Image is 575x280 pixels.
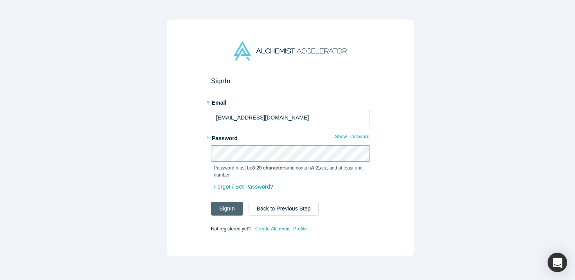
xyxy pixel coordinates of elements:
[211,77,370,85] h2: Sign In
[252,165,287,171] strong: 8-20 characters
[211,96,370,107] label: Email
[335,132,370,142] button: Show Password
[211,226,251,231] span: Not registered yet?
[214,164,367,178] p: Password must be and contain , , and at least one number.
[211,132,370,143] label: Password
[249,202,319,216] button: Back to Previous Step
[255,224,307,234] a: Create Alchemist Profile
[234,41,347,61] img: Alchemist Accelerator Logo
[211,202,243,216] button: SignIn
[311,165,319,171] strong: A-Z
[320,165,327,171] strong: a-z
[214,180,274,194] a: Forgot / Set Password?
